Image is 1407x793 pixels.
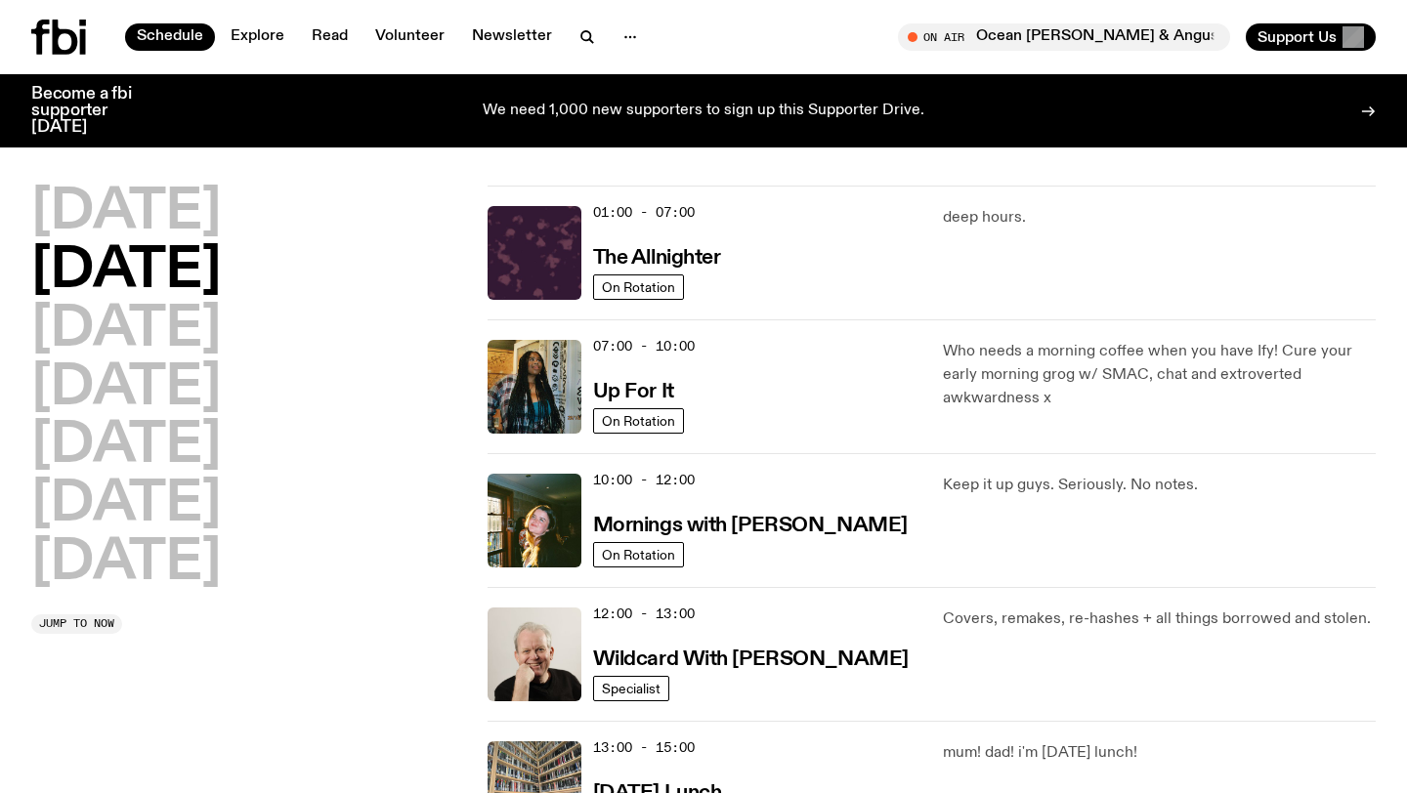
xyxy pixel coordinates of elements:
button: [DATE] [31,303,221,357]
span: 13:00 - 15:00 [593,738,695,757]
button: Jump to now [31,614,122,634]
p: deep hours. [943,206,1376,230]
span: 01:00 - 07:00 [593,203,695,222]
img: Ify - a Brown Skin girl with black braided twists, looking up to the side with her tongue stickin... [488,340,581,434]
a: On Rotation [593,408,684,434]
button: Support Us [1246,23,1376,51]
span: Jump to now [39,618,114,629]
button: [DATE] [31,361,221,416]
p: Who needs a morning coffee when you have Ify! Cure your early morning grog w/ SMAC, chat and extr... [943,340,1376,410]
button: [DATE] [31,536,221,591]
a: The Allnighter [593,244,721,269]
h3: Up For It [593,382,674,402]
button: [DATE] [31,186,221,240]
button: [DATE] [31,478,221,532]
span: 12:00 - 13:00 [593,605,695,623]
p: We need 1,000 new supporters to sign up this Supporter Drive. [483,103,924,120]
button: On AirOcean [PERSON_NAME] & Angus x [DATE] Arvos [898,23,1230,51]
a: Read [300,23,360,51]
h3: Mornings with [PERSON_NAME] [593,516,908,536]
h3: The Allnighter [593,248,721,269]
h3: Wildcard With [PERSON_NAME] [593,649,909,670]
a: Explore [219,23,296,51]
p: Keep it up guys. Seriously. No notes. [943,474,1376,497]
a: Mornings with [PERSON_NAME] [593,512,908,536]
a: Newsletter [460,23,564,51]
img: Freya smiles coyly as she poses for the image. [488,474,581,567]
h3: Become a fbi supporter [DATE] [31,86,156,136]
span: 10:00 - 12:00 [593,471,695,489]
button: [DATE] [31,419,221,474]
p: Covers, remakes, re-hashes + all things borrowed and stolen. [943,607,1376,631]
img: Stuart is smiling charmingly, wearing a black t-shirt against a stark white background. [488,607,581,701]
span: On Rotation [602,413,675,428]
a: Specialist [593,676,669,701]
button: [DATE] [31,244,221,299]
a: Wildcard With [PERSON_NAME] [593,646,909,670]
span: Support Us [1258,28,1337,46]
span: 07:00 - 10:00 [593,337,695,355]
span: On Rotation [602,279,675,294]
a: On Rotation [593,542,684,567]
p: mum! dad! i'm [DATE] lunch! [943,741,1376,765]
a: Schedule [125,23,215,51]
a: Volunteer [363,23,456,51]
span: Specialist [602,681,661,695]
a: Up For It [593,378,674,402]
span: On Rotation [602,547,675,562]
a: On Rotation [593,274,684,300]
